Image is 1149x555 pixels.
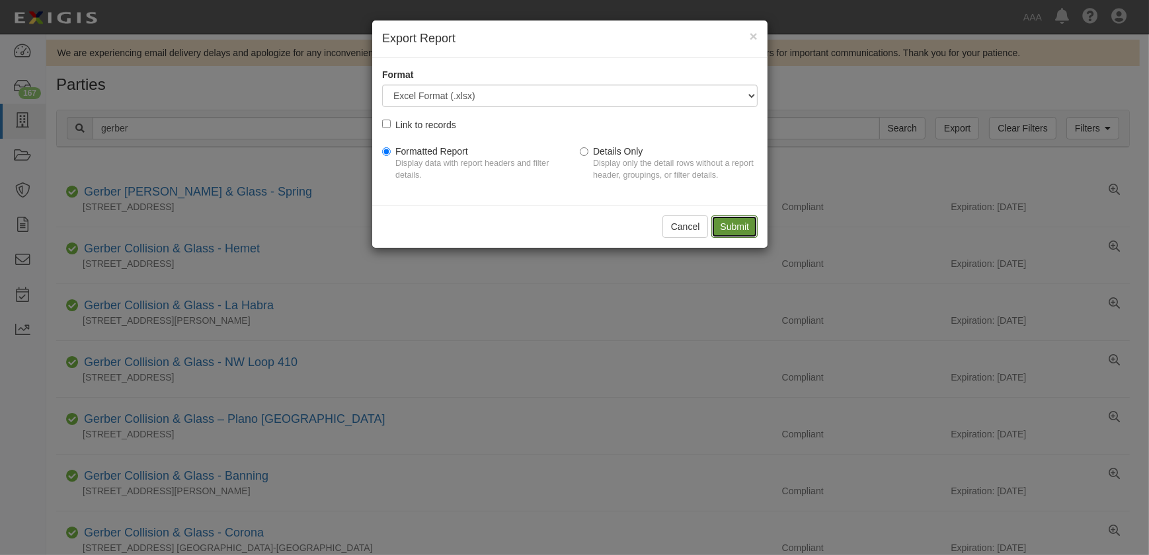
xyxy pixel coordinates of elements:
input: Details OnlyDisplay only the detail rows without a report header, groupings, or filter details. [580,147,588,156]
span: × [750,28,758,44]
div: Link to records [395,117,456,131]
button: Close [750,29,758,43]
label: Format [382,68,413,81]
label: Details Only [580,145,758,188]
h4: Export Report [382,30,758,48]
label: Formatted Report [382,145,560,188]
p: Display only the detail rows without a report header, groupings, or filter details. [593,158,758,182]
input: Formatted ReportDisplay data with report headers and filter details. [382,147,391,156]
input: Submit [711,215,758,238]
input: Link to records [382,120,391,128]
p: Display data with report headers and filter details. [395,158,560,182]
button: Cancel [662,215,709,238]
